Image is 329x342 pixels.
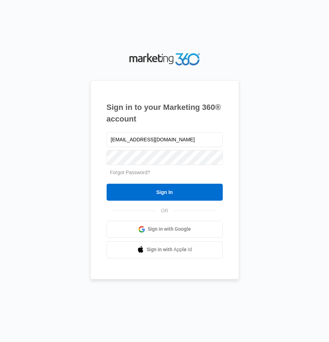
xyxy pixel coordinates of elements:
[107,132,223,147] input: Email
[148,225,191,233] span: Sign in with Google
[107,184,223,201] input: Sign In
[107,221,223,238] a: Sign in with Google
[110,170,151,175] a: Forgot Password?
[156,207,173,214] span: OR
[147,246,192,253] span: Sign in with Apple Id
[107,101,223,125] h1: Sign in to your Marketing 360® account
[107,241,223,258] a: Sign in with Apple Id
